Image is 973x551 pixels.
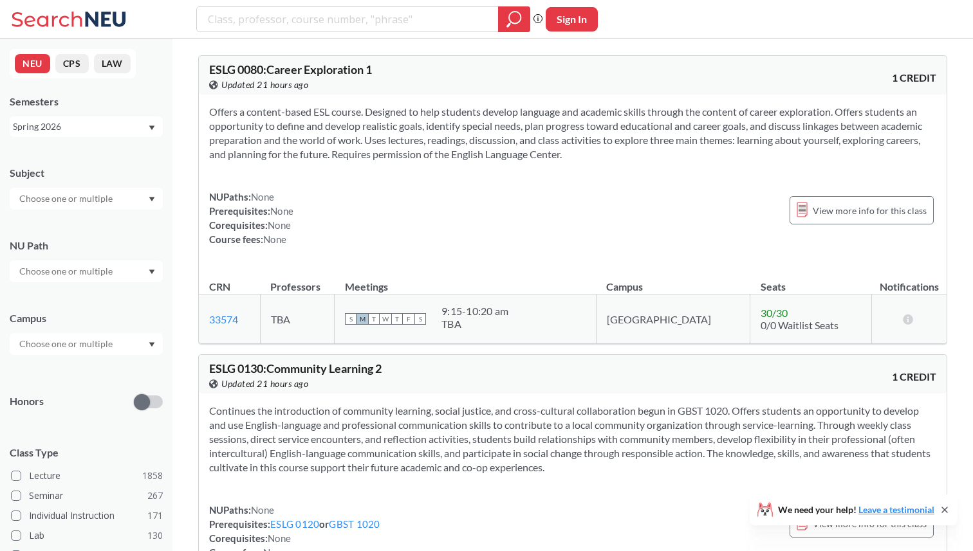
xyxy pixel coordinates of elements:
section: Continues the introduction of community learning, social justice, and cross-cultural collaboratio... [209,404,936,474]
th: Professors [260,267,334,294]
span: ESLG 0130 : Community Learning 2 [209,361,382,375]
div: 9:15 - 10:20 am [441,305,508,318]
span: M [357,313,368,325]
section: Offers a content-based ESL course. Designed to help students develop language and academic skills... [209,105,936,161]
span: 1858 [142,469,163,483]
label: Lecture [11,467,163,484]
span: T [391,313,403,325]
span: 1 CREDIT [892,71,936,85]
svg: Dropdown arrow [149,125,155,131]
th: Meetings [335,267,597,294]
span: View more info for this class [813,203,927,219]
a: GBST 1020 [329,518,380,530]
th: Notifications [872,267,947,294]
button: NEU [15,54,50,73]
span: None [251,504,274,516]
td: [GEOGRAPHIC_DATA] [596,294,750,344]
div: TBA [441,318,508,330]
svg: Dropdown arrow [149,269,155,275]
label: Lab [11,527,163,544]
span: None [251,191,274,203]
a: ESLG 0120 [270,518,319,530]
td: TBA [260,294,334,344]
svg: magnifying glass [506,10,522,28]
input: Choose one or multiple [13,191,121,206]
span: Class Type [10,446,163,460]
div: Spring 2026Dropdown arrow [10,116,163,137]
span: None [270,205,293,217]
span: T [368,313,380,325]
svg: Dropdown arrow [149,342,155,347]
th: Campus [596,267,750,294]
span: S [414,313,426,325]
label: Seminar [11,487,163,504]
input: Choose one or multiple [13,264,121,279]
div: Dropdown arrow [10,188,163,210]
button: LAW [94,54,131,73]
span: 267 [147,489,163,503]
span: None [268,532,291,544]
p: Honors [10,394,44,409]
span: F [403,313,414,325]
span: Updated 21 hours ago [221,78,308,92]
input: Class, professor, course number, "phrase" [207,8,489,30]
button: Sign In [546,7,598,32]
span: ESLG 0080 : Career Exploration 1 [209,62,372,77]
th: Seats [750,267,872,294]
div: NU Path [10,239,163,253]
div: Dropdown arrow [10,333,163,355]
button: CPS [55,54,89,73]
span: 1 CREDIT [892,370,936,384]
label: Individual Instruction [11,507,163,524]
div: Semesters [10,95,163,109]
a: 33574 [209,313,238,325]
span: Updated 21 hours ago [221,377,308,391]
span: S [345,313,357,325]
span: None [268,219,291,231]
span: 30 / 30 [761,307,788,319]
div: Campus [10,311,163,325]
div: magnifying glass [498,6,530,32]
a: Leave a testimonial [858,504,934,515]
input: Choose one or multiple [13,336,121,352]
span: W [380,313,391,325]
span: 0/0 Waitlist Seats [761,319,839,331]
span: We need your help! [778,505,934,514]
div: Dropdown arrow [10,260,163,282]
div: Spring 2026 [13,120,147,134]
svg: Dropdown arrow [149,197,155,202]
span: 171 [147,509,163,523]
div: NUPaths: Prerequisites: Corequisites: Course fees: [209,190,293,246]
div: Subject [10,166,163,180]
span: 130 [147,528,163,543]
div: CRN [209,280,230,294]
span: None [263,233,286,245]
